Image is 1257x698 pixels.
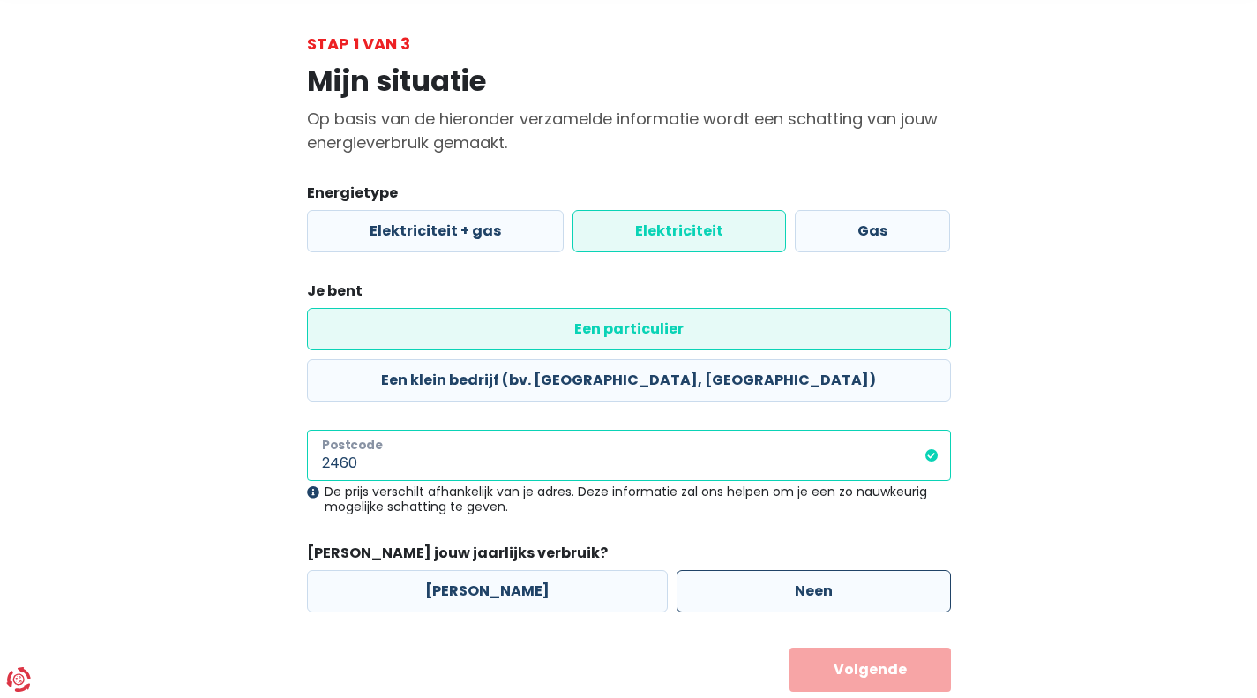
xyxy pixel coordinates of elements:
[677,570,951,612] label: Neen
[795,210,950,252] label: Gas
[307,570,668,612] label: [PERSON_NAME]
[307,308,951,350] label: Een particulier
[307,543,951,570] legend: [PERSON_NAME] jouw jaarlijks verbruik?
[307,484,951,514] div: De prijs verschilt afhankelijk van je adres. Deze informatie zal ons helpen om je een zo nauwkeur...
[307,32,951,56] div: Stap 1 van 3
[789,648,951,692] button: Volgende
[572,210,786,252] label: Elektriciteit
[307,64,951,98] h1: Mijn situatie
[307,281,951,308] legend: Je bent
[307,183,951,210] legend: Energietype
[307,359,951,402] label: Een klein bedrijf (bv. [GEOGRAPHIC_DATA], [GEOGRAPHIC_DATA])
[307,107,951,154] p: Op basis van de hieronder verzamelde informatie wordt een schatting van jouw energieverbruik gema...
[307,210,564,252] label: Elektriciteit + gas
[307,430,951,481] input: 1000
